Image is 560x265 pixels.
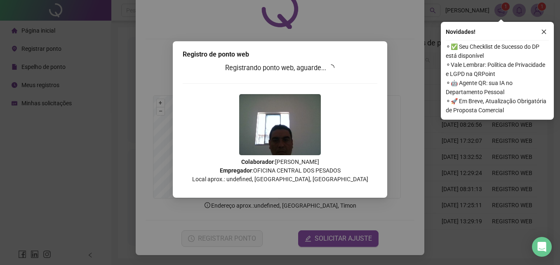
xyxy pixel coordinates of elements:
[446,97,549,115] span: ⚬ 🚀 Em Breve, Atualização Obrigatória de Proposta Comercial
[183,158,377,184] p: : [PERSON_NAME] : OFICINA CENTRAL DOS PESADOS Local aprox.: undefined, [GEOGRAPHIC_DATA], [GEOGRA...
[220,167,252,174] strong: Empregador
[541,29,547,35] span: close
[446,27,475,36] span: Novidades !
[446,42,549,60] span: ⚬ ✅ Seu Checklist de Sucesso do DP está disponível
[328,64,334,71] span: loading
[446,78,549,97] span: ⚬ 🤖 Agente QR: sua IA no Departamento Pessoal
[239,94,321,155] img: 2Q==
[446,60,549,78] span: ⚬ Vale Lembrar: Política de Privacidade e LGPD na QRPoint
[532,237,552,257] div: Open Intercom Messenger
[183,50,377,59] div: Registro de ponto web
[241,159,274,165] strong: Colaborador
[183,63,377,73] h3: Registrando ponto web, aguarde...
